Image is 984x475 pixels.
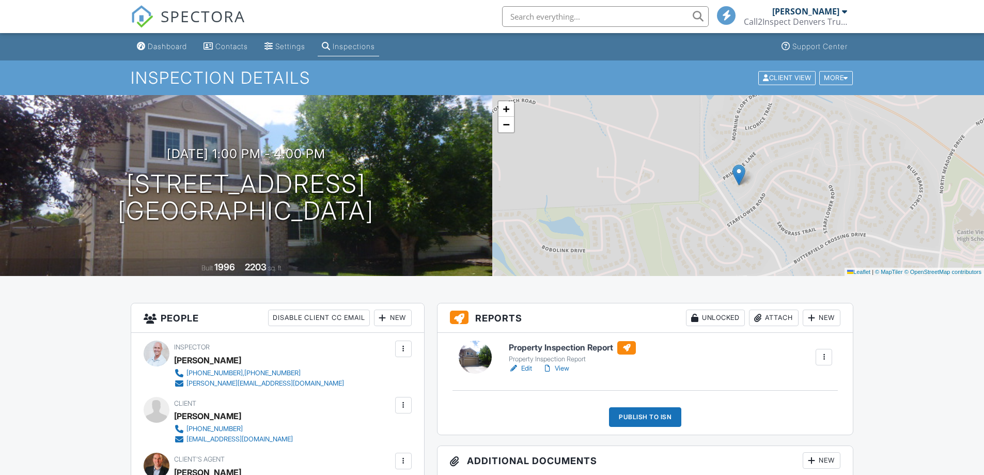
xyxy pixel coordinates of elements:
[133,37,191,56] a: Dashboard
[904,269,981,275] a: © OpenStreetMap contributors
[686,310,745,326] div: Unlocked
[161,5,245,27] span: SPECTORA
[174,424,293,434] a: [PHONE_NUMBER]
[186,379,344,388] div: [PERSON_NAME][EMAIL_ADDRESS][DOMAIN_NAME]
[174,353,241,368] div: [PERSON_NAME]
[174,343,210,351] span: Inspector
[503,118,509,131] span: −
[186,425,243,433] div: [PHONE_NUMBER]
[374,310,412,326] div: New
[174,400,196,407] span: Client
[757,73,818,81] a: Client View
[174,434,293,445] a: [EMAIL_ADDRESS][DOMAIN_NAME]
[803,310,840,326] div: New
[186,369,301,377] div: [PHONE_NUMBER],[PHONE_NUMBER]
[186,435,293,443] div: [EMAIL_ADDRESS][DOMAIN_NAME]
[509,341,636,364] a: Property Inspection Report Property Inspection Report
[174,408,241,424] div: [PERSON_NAME]
[275,42,305,51] div: Settings
[872,269,873,275] span: |
[542,363,569,374] a: View
[131,14,245,36] a: SPECTORA
[847,269,870,275] a: Leaflet
[199,37,252,56] a: Contacts
[509,355,636,363] div: Property Inspection Report
[509,341,636,355] h6: Property Inspection Report
[245,262,267,272] div: 2203
[732,164,745,186] img: Marker
[131,303,424,333] h3: People
[792,42,848,51] div: Support Center
[502,6,709,27] input: Search everything...
[509,363,532,374] a: Edit
[498,101,514,117] a: Zoom in
[875,269,903,275] a: © MapTiler
[131,69,854,87] h1: Inspection Details
[744,17,847,27] div: Call2Inspect Denvers Trusted Home Inspectors
[174,455,225,463] span: Client's Agent
[167,147,325,161] h3: [DATE] 1:00 pm - 4:00 pm
[118,171,374,225] h1: [STREET_ADDRESS] [GEOGRAPHIC_DATA]
[174,378,344,389] a: [PERSON_NAME][EMAIL_ADDRESS][DOMAIN_NAME]
[318,37,379,56] a: Inspections
[819,71,853,85] div: More
[777,37,852,56] a: Support Center
[609,407,681,427] div: Publish to ISN
[268,310,370,326] div: Disable Client CC Email
[214,262,235,272] div: 1996
[333,42,375,51] div: Inspections
[174,368,344,378] a: [PHONE_NUMBER],[PHONE_NUMBER]
[749,310,799,326] div: Attach
[772,6,839,17] div: [PERSON_NAME]
[131,5,153,28] img: The Best Home Inspection Software - Spectora
[201,264,213,272] span: Built
[438,303,853,333] h3: Reports
[803,452,840,469] div: New
[498,117,514,132] a: Zoom out
[260,37,309,56] a: Settings
[268,264,283,272] span: sq. ft.
[758,71,816,85] div: Client View
[215,42,248,51] div: Contacts
[148,42,187,51] div: Dashboard
[503,102,509,115] span: +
